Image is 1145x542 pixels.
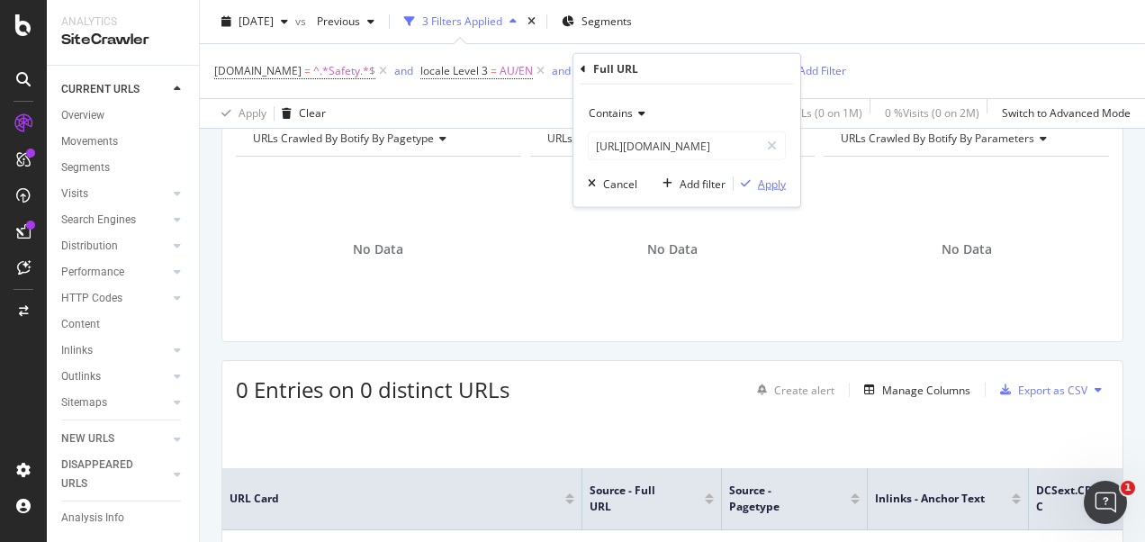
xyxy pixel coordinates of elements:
[547,131,714,146] span: URLs Crawled By Botify By locale
[857,379,970,401] button: Manage Columns
[61,393,168,412] a: Sitemaps
[353,240,403,258] span: No Data
[61,429,114,448] div: NEW URLS
[61,263,124,282] div: Performance
[61,211,136,230] div: Search Engines
[1002,105,1131,121] div: Switch to Advanced Mode
[61,393,107,412] div: Sitemaps
[61,132,186,151] a: Movements
[841,131,1034,146] span: URLs Crawled By Botify By parameters
[882,383,970,398] div: Manage Columns
[394,63,413,78] div: and
[1018,383,1087,398] div: Export as CSV
[942,240,992,258] span: No Data
[593,61,638,77] div: Full URL
[1036,483,1098,515] span: DCSext.CDC
[729,483,824,515] span: Source - pagetype
[214,7,295,36] button: [DATE]
[239,105,266,121] div: Apply
[214,63,302,78] span: [DOMAIN_NAME]
[61,80,140,99] div: CURRENT URLS
[394,62,413,79] button: and
[61,30,185,50] div: SiteCrawler
[253,131,434,146] span: URLs Crawled By Botify By pagetype
[603,176,637,191] div: Cancel
[61,80,168,99] a: CURRENT URLS
[552,62,571,79] button: and
[61,509,124,528] div: Analysis Info
[299,105,326,121] div: Clear
[61,315,100,334] div: Content
[769,105,862,121] div: 0 % URLs ( 0 on 1M )
[590,483,678,515] span: Source - Full URL
[500,59,533,84] span: AU/EN
[734,175,786,193] button: Apply
[837,124,1093,153] h4: URLs Crawled By Botify By parameters
[61,237,118,256] div: Distribution
[61,132,118,151] div: Movements
[61,315,186,334] a: Content
[582,14,632,29] span: Segments
[61,289,122,308] div: HTTP Codes
[61,341,168,360] a: Inlinks
[61,263,168,282] a: Performance
[61,429,168,448] a: NEW URLS
[236,375,509,404] span: 0 Entries on 0 distinct URLs
[61,211,168,230] a: Search Engines
[491,63,497,78] span: =
[544,124,799,153] h4: URLs Crawled By Botify By locale
[420,63,488,78] span: locale Level 3
[61,456,152,493] div: DISAPPEARED URLS
[61,367,101,386] div: Outlinks
[581,175,637,193] button: Cancel
[798,63,846,78] div: Add Filter
[249,124,505,153] h4: URLs Crawled By Botify By pagetype
[680,176,726,191] div: Add filter
[61,158,110,177] div: Segments
[524,13,539,31] div: times
[230,491,561,507] span: URL Card
[774,383,834,398] div: Create alert
[61,456,168,493] a: DISAPPEARED URLS
[61,106,186,125] a: Overview
[61,509,186,528] a: Analysis Info
[61,106,104,125] div: Overview
[275,99,326,128] button: Clear
[993,375,1087,404] button: Export as CSV
[554,7,639,36] button: Segments
[552,63,571,78] div: and
[647,240,698,258] span: No Data
[875,491,985,507] span: Inlinks - Anchor Text
[61,289,168,308] a: HTTP Codes
[774,60,846,82] button: Add Filter
[397,7,524,36] button: 3 Filters Applied
[1121,481,1135,495] span: 1
[295,14,310,29] span: vs
[61,14,185,30] div: Analytics
[758,176,786,191] div: Apply
[61,158,186,177] a: Segments
[310,14,360,29] span: Previous
[61,341,93,360] div: Inlinks
[313,59,375,84] span: ^.*Safety.*$
[885,105,979,121] div: 0 % Visits ( 0 on 2M )
[214,99,266,128] button: Apply
[589,105,633,121] span: Contains
[61,185,88,203] div: Visits
[61,367,168,386] a: Outlinks
[422,14,502,29] div: 3 Filters Applied
[61,185,168,203] a: Visits
[239,14,274,29] span: 2025 Aug. 24th
[655,175,726,193] button: Add filter
[61,237,168,256] a: Distribution
[310,7,382,36] button: Previous
[995,99,1131,128] button: Switch to Advanced Mode
[750,375,834,404] button: Create alert
[1084,481,1127,524] iframe: Intercom live chat
[304,63,311,78] span: =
